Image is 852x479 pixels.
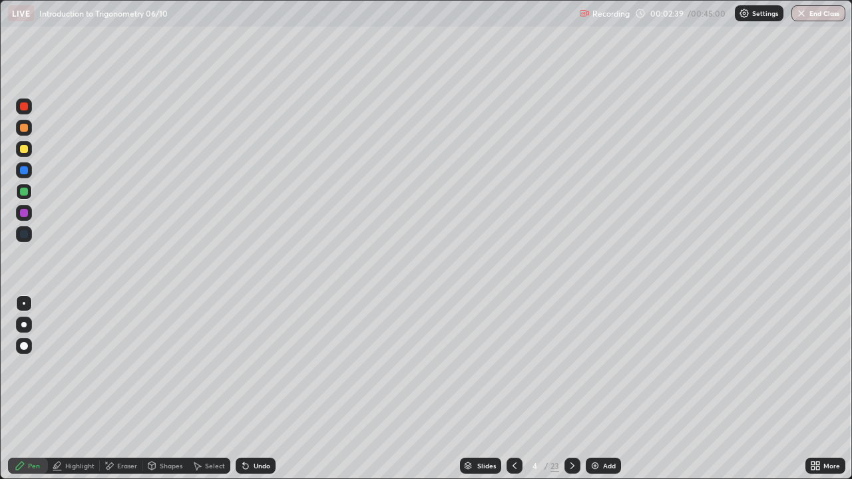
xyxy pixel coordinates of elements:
img: end-class-cross [796,8,807,19]
button: End Class [791,5,845,21]
div: More [823,462,840,469]
img: class-settings-icons [739,8,749,19]
p: Settings [752,10,778,17]
img: add-slide-button [590,460,600,471]
div: Eraser [117,462,137,469]
div: Highlight [65,462,95,469]
p: LIVE [12,8,30,19]
img: recording.375f2c34.svg [579,8,590,19]
div: 23 [550,460,559,472]
div: Add [603,462,616,469]
div: Select [205,462,225,469]
p: Recording [592,9,630,19]
div: Slides [477,462,496,469]
div: / [544,462,548,470]
div: Undo [254,462,270,469]
p: Introduction to Trigonometry 06/10 [39,8,168,19]
div: 4 [528,462,541,470]
div: Shapes [160,462,182,469]
div: Pen [28,462,40,469]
